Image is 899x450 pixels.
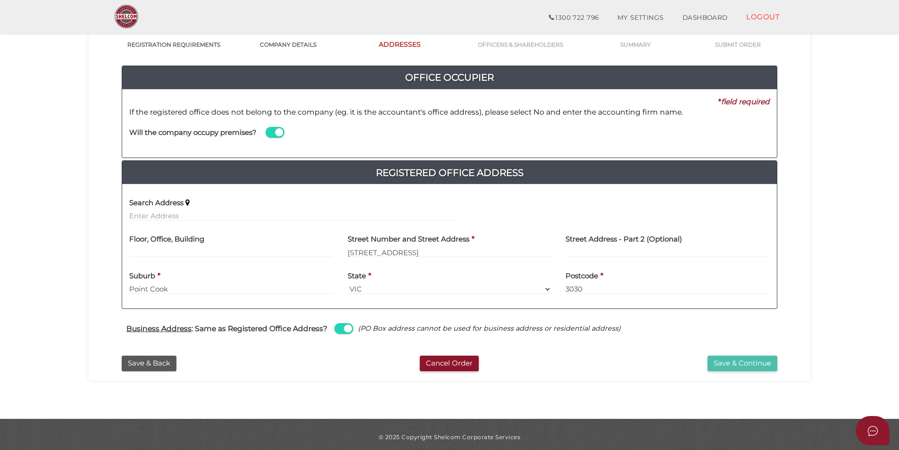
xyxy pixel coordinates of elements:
input: Enter Address [348,247,552,258]
i: Keep typing in your address(including suburb) until it appears [185,199,190,207]
h4: Postcode [566,272,598,280]
a: 5SUMMARY [583,24,689,49]
h4: State [348,272,366,280]
button: Cancel Order [420,356,479,371]
h4: Will the company occupy premises? [129,129,257,137]
a: Registered Office Address [122,165,777,180]
button: Open asap [856,416,890,445]
div: © 2025 Copyright Shelcom Corporate Services [96,433,803,441]
h4: Office Occupier [122,70,777,85]
a: 4OFFICERS & SHAREHOLDERS [458,24,583,49]
a: 3ADDRESSES [341,23,458,49]
i: field required [721,97,770,106]
h4: Suburb [129,272,155,280]
h4: Street Number and Street Address [348,235,469,243]
input: Postcode must be exactly 4 digits [566,284,770,294]
h4: Floor, Office, Building [129,235,204,243]
a: 1300 722 796 [540,8,608,27]
input: Enter Address [129,211,457,221]
a: DASHBOARD [673,8,737,27]
h4: Search Address [129,199,183,207]
h4: : Same as Registered Office Address? [126,325,327,333]
a: 1REGISTRATION REQUIREMENTS [112,24,235,49]
a: LOGOUT [737,7,789,26]
h4: Street Address - Part 2 (Optional) [566,235,682,243]
p: If the registered office does not belong to the company (eg. it is the accountant's office addres... [129,107,770,117]
a: MY SETTINGS [608,8,673,27]
a: 2COMPANY DETAILS [235,24,341,49]
button: Save & Back [122,356,176,371]
button: Save & Continue [708,356,777,371]
u: Business Address [126,324,191,333]
i: (PO Box address cannot be used for business address or residential address) [358,324,621,333]
a: 6SUBMIT ORDER [689,24,787,49]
